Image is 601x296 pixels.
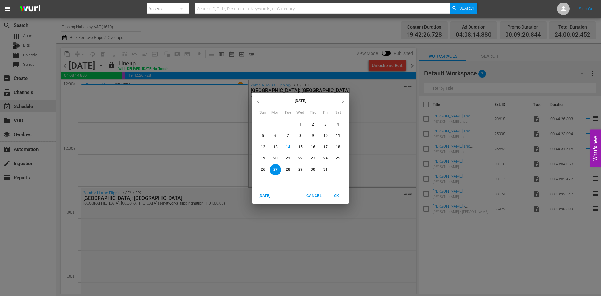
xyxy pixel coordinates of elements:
[299,122,301,127] p: 1
[15,2,45,16] img: ans4CAIJ8jUAAAAAAAAAAAAAAAAAAAAAAAAgQb4GAAAAAAAAAAAAAAAAAAAAAAAAJMjXAAAAAAAAAAAAAAAAAAAAAAAAgAT5G...
[295,153,306,164] button: 22
[312,133,314,138] p: 9
[298,167,303,172] p: 29
[286,144,290,150] p: 14
[261,144,265,150] p: 12
[282,130,294,142] button: 7
[332,130,344,142] button: 11
[287,133,289,138] p: 7
[590,129,601,167] button: Open Feedback Widget
[286,167,290,172] p: 28
[329,193,344,199] span: OK
[282,142,294,153] button: 14
[270,110,281,116] span: Mon
[306,193,321,199] span: Cancel
[336,156,340,161] p: 25
[320,119,331,130] button: 3
[257,110,269,116] span: Sun
[270,153,281,164] button: 20
[270,142,281,153] button: 13
[261,156,265,161] p: 19
[332,110,344,116] span: Sat
[336,133,340,138] p: 11
[332,153,344,164] button: 25
[286,156,290,161] p: 21
[273,167,278,172] p: 27
[320,142,331,153] button: 17
[337,122,339,127] p: 4
[332,119,344,130] button: 4
[307,119,319,130] button: 2
[307,130,319,142] button: 9
[295,110,306,116] span: Wed
[254,191,275,201] button: [DATE]
[579,6,595,11] a: Sign Out
[261,167,265,172] p: 26
[262,133,264,138] p: 5
[307,110,319,116] span: Thu
[295,119,306,130] button: 1
[298,144,303,150] p: 15
[320,110,331,116] span: Fri
[295,164,306,175] button: 29
[257,193,272,199] span: [DATE]
[320,153,331,164] button: 24
[307,142,319,153] button: 16
[332,142,344,153] button: 18
[257,153,269,164] button: 19
[273,144,278,150] p: 13
[324,122,326,127] p: 3
[282,153,294,164] button: 21
[311,156,315,161] p: 23
[270,130,281,142] button: 6
[304,191,324,201] button: Cancel
[264,98,337,104] p: [DATE]
[323,167,328,172] p: 31
[307,164,319,175] button: 30
[257,164,269,175] button: 26
[282,110,294,116] span: Tue
[336,144,340,150] p: 18
[326,191,347,201] button: OK
[323,156,328,161] p: 24
[320,164,331,175] button: 31
[270,164,281,175] button: 27
[273,156,278,161] p: 20
[298,156,303,161] p: 22
[312,122,314,127] p: 2
[257,130,269,142] button: 5
[295,130,306,142] button: 8
[299,133,301,138] p: 8
[295,142,306,153] button: 15
[307,153,319,164] button: 23
[282,164,294,175] button: 28
[323,144,328,150] p: 17
[311,167,315,172] p: 30
[257,142,269,153] button: 12
[320,130,331,142] button: 10
[323,133,328,138] p: 10
[4,5,11,13] span: menu
[274,133,276,138] p: 6
[459,3,476,14] span: Search
[311,144,315,150] p: 16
